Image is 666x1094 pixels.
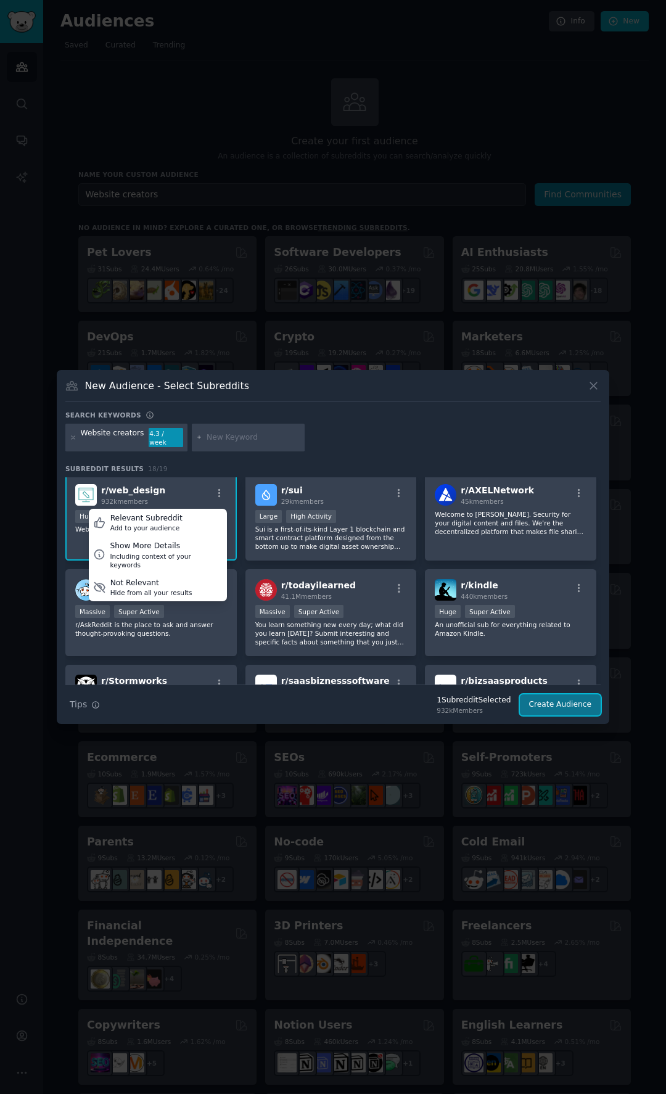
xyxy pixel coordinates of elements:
div: Super Active [294,605,344,618]
span: 18 / 19 [148,465,168,472]
div: Show More Details [110,541,222,552]
div: Add to your audience [110,524,183,532]
input: New Keyword [207,432,300,443]
button: Create Audience [520,694,601,715]
img: kindle [435,579,456,601]
span: Tips [70,698,87,711]
div: Super Active [114,605,164,618]
span: Subreddit Results [65,464,144,473]
img: Stormworks [75,675,97,696]
div: Not Relevant [110,578,192,589]
div: Including context of your keywords [110,552,222,569]
img: web_design [75,484,97,506]
img: sui [255,484,277,506]
div: 1 Subreddit Selected [437,695,511,706]
span: 932k members [101,498,148,505]
div: Super Active [465,605,515,618]
span: r/ saasbiznesssoftware [281,676,390,686]
span: 440k members [461,593,508,600]
span: r/ Stormworks [101,676,167,686]
img: AXELNetwork [435,484,456,506]
span: r/ todayilearned [281,580,356,590]
div: Large [255,510,282,523]
div: Massive [75,605,110,618]
span: r/ bizsaasproducts [461,676,547,686]
p: Web Design [75,525,227,533]
button: Tips [65,694,104,715]
span: r/ AXELNetwork [461,485,534,495]
span: 29k members [281,498,324,505]
div: Huge [75,510,101,523]
p: Welcome to [PERSON_NAME]. Security for your digital content and files. We're the decentralized pl... [435,510,586,536]
span: r/ sui [281,485,303,495]
p: An unofficial sub for everything related to Amazon Kindle. [435,620,586,638]
p: Sui is a first-of-its-kind Layer 1 blockchain and smart contract platform designed from the botto... [255,525,407,551]
div: 932k Members [437,706,511,715]
img: AskReddit [75,579,97,601]
div: Relevant Subreddit [110,513,183,524]
p: r/AskReddit is the place to ask and answer thought-provoking questions. [75,620,227,638]
p: You learn something new every day; what did you learn [DATE]? Submit interesting and specific fac... [255,620,407,646]
div: 4.3 / week [149,428,183,448]
span: r/ kindle [461,580,498,590]
img: bizsaasproducts [435,675,456,696]
h3: Search keywords [65,411,141,419]
span: 45k members [461,498,503,505]
span: r/ web_design [101,485,165,495]
div: Huge [435,605,461,618]
div: Website creators [81,428,144,448]
div: Hide from all your results [110,588,192,597]
h3: New Audience - Select Subreddits [85,379,249,392]
span: 41.1M members [281,593,332,600]
img: saasbiznesssoftware [255,675,277,696]
div: Massive [255,605,290,618]
div: High Activity [286,510,336,523]
img: todayilearned [255,579,277,601]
